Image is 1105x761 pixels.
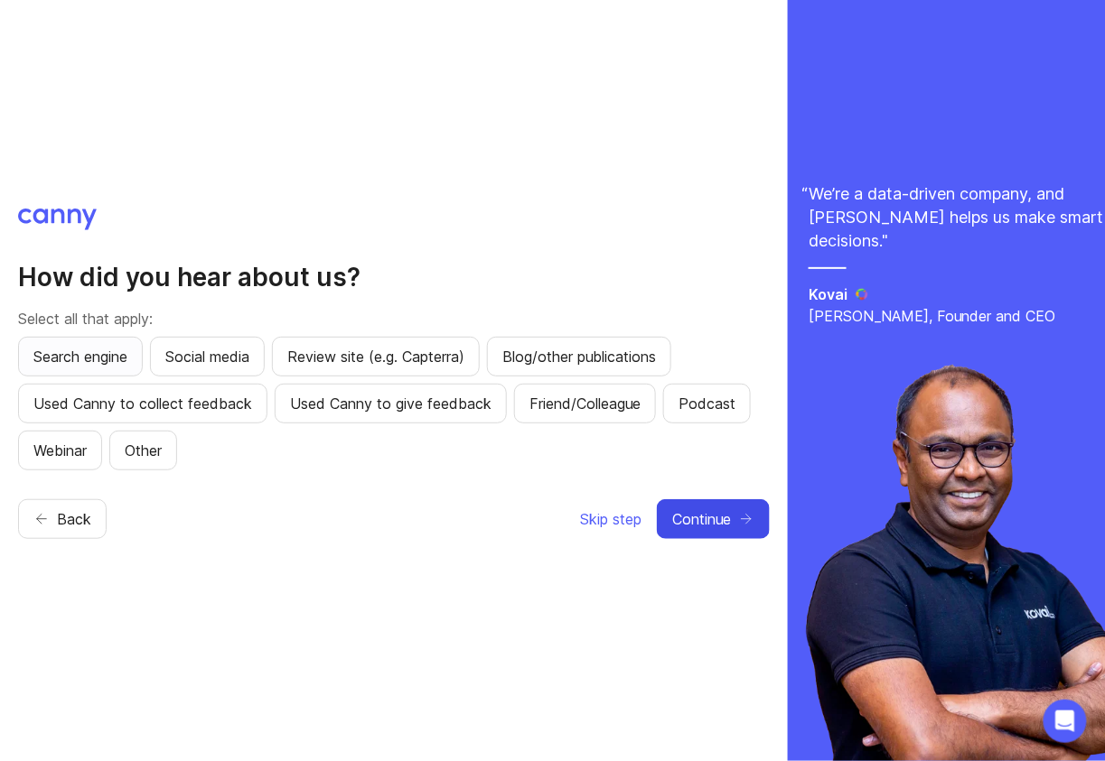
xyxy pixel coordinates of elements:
[290,393,492,414] span: Used Canny to give feedback
[18,337,143,376] button: Search engine
[855,287,870,302] img: Kovai logo
[809,283,847,305] h5: Kovai
[502,346,656,367] span: Blog/other publications
[514,384,656,423] button: Friend/Colleague
[18,308,770,329] p: Select all that apply:
[18,209,97,230] img: Canny logo
[33,393,252,414] span: Used Canny to collect feedback
[657,499,770,539] button: Continue
[165,346,249,367] span: Social media
[18,261,770,293] h2: How did you hear about us?
[272,337,480,376] button: Review site (e.g. Capterra)
[672,508,731,530] span: Continue
[33,346,127,367] span: Search engine
[57,508,91,530] span: Back
[679,393,735,414] span: Podcast
[663,384,751,423] button: Podcast
[275,384,507,423] button: Used Canny to give feedback
[150,337,265,376] button: Social media
[125,440,162,461] span: Other
[18,384,267,423] button: Used Canny to collect feedback
[287,346,464,367] span: Review site (e.g. Capterra)
[18,431,102,470] button: Webinar
[33,440,87,461] span: Webinar
[580,508,641,530] span: Skip step
[109,431,177,470] button: Other
[487,337,671,376] button: Blog/other publications
[579,499,642,539] button: Skip step
[1044,700,1087,743] div: Open Intercom Messenger
[18,499,107,539] button: Back
[529,393,641,414] span: Friend/Colleague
